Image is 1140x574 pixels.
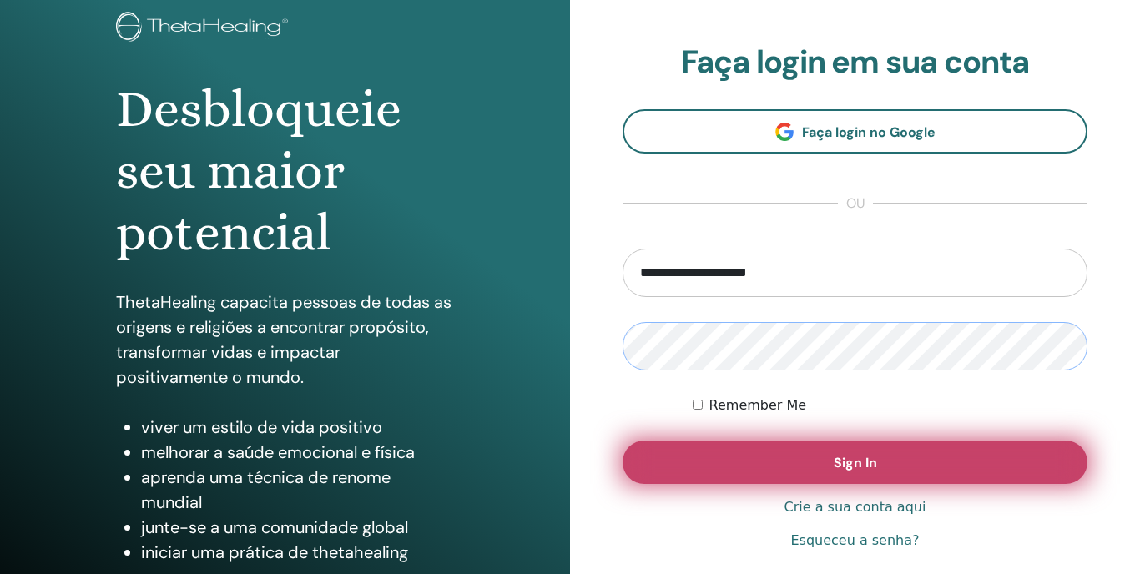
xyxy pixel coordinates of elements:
[838,194,873,214] span: ou
[116,290,454,390] p: ThetaHealing capacita pessoas de todas as origens e religiões a encontrar propósito, transformar ...
[623,43,1087,82] h2: Faça login em sua conta
[802,123,936,141] span: Faça login no Google
[141,540,454,565] li: iniciar uma prática de thetahealing
[693,395,1087,415] div: Keep me authenticated indefinitely or until I manually logout
[790,531,919,551] a: Esqueceu a senha?
[623,441,1087,484] button: Sign In
[784,497,926,517] a: Crie a sua conta aqui
[834,454,877,471] span: Sign In
[623,109,1087,154] a: Faça login no Google
[141,515,454,540] li: junte-se a uma comunidade global
[709,395,807,415] label: Remember Me
[116,78,454,264] h1: Desbloqueie seu maior potencial
[141,465,454,515] li: aprenda uma técnica de renome mundial
[141,415,454,440] li: viver um estilo de vida positivo
[141,440,454,465] li: melhorar a saúde emocional e física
